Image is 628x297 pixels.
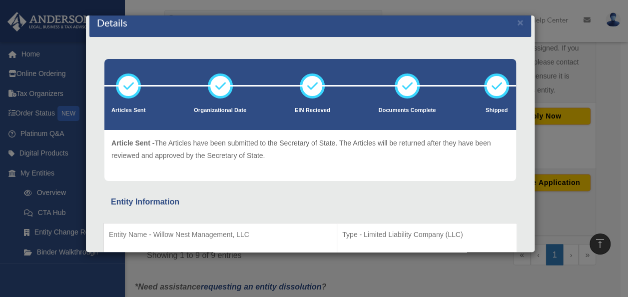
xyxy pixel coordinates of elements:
p: Entity Name - Willow Nest Management, LLC [109,228,332,241]
p: Organizational Date [194,105,246,115]
p: EIN Recieved [295,105,330,115]
p: Shipped [484,105,509,115]
button: × [517,17,524,27]
h4: Details [97,15,127,29]
div: Entity Information [111,195,510,209]
p: Type - Limited Liability Company (LLC) [342,228,512,241]
p: Articles Sent [111,105,145,115]
span: Article Sent - [111,139,154,147]
p: Documents Complete [378,105,436,115]
p: The Articles have been submitted to the Secretary of State. The Articles will be returned after t... [111,137,509,161]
